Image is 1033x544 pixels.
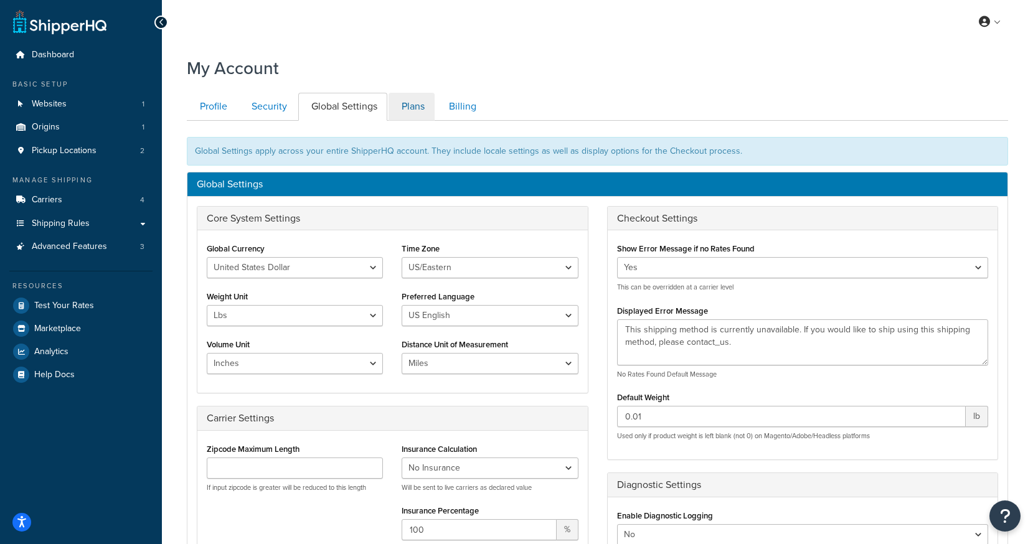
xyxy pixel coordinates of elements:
[197,179,998,190] h3: Global Settings
[402,292,474,301] label: Preferred Language
[617,213,989,224] h3: Checkout Settings
[140,195,144,205] span: 4
[617,319,989,365] textarea: This shipping method is currently unavailable. If you would like to ship using this shipping meth...
[9,93,153,116] li: Websites
[298,93,387,121] a: Global Settings
[13,9,106,34] a: ShipperHQ Home
[9,139,153,162] li: Pickup Locations
[617,479,989,490] h3: Diagnostic Settings
[140,242,144,252] span: 3
[207,483,383,492] p: If input zipcode is greater will be reduced to this length
[617,370,989,379] p: No Rates Found Default Message
[9,93,153,116] a: Websites 1
[9,189,153,212] li: Carriers
[9,44,153,67] a: Dashboard
[32,146,97,156] span: Pickup Locations
[9,340,153,363] a: Analytics
[9,281,153,291] div: Resources
[617,431,989,441] p: Used only if product weight is left blank (not 0) on Magento/Adobe/Headless platforms
[9,116,153,139] a: Origins 1
[989,500,1021,532] button: Open Resource Center
[207,292,248,301] label: Weight Unit
[617,244,755,253] label: Show Error Message if no Rates Found
[9,189,153,212] a: Carriers 4
[207,444,300,454] label: Zipcode Maximum Length
[9,294,153,317] a: Test Your Rates
[207,213,578,224] h3: Core System Settings
[187,56,279,80] h1: My Account
[187,137,1008,166] div: Global Settings apply across your entire ShipperHQ account. They include locale settings as well ...
[142,122,144,133] span: 1
[34,370,75,380] span: Help Docs
[9,235,153,258] li: Advanced Features
[32,50,74,60] span: Dashboard
[32,99,67,110] span: Websites
[142,99,144,110] span: 1
[9,139,153,162] a: Pickup Locations 2
[34,301,94,311] span: Test Your Rates
[34,324,81,334] span: Marketplace
[32,218,90,229] span: Shipping Rules
[32,122,60,133] span: Origins
[32,195,62,205] span: Carriers
[34,347,68,357] span: Analytics
[9,235,153,258] a: Advanced Features 3
[207,413,578,424] h3: Carrier Settings
[207,340,250,349] label: Volume Unit
[32,242,107,252] span: Advanced Features
[557,519,578,540] span: %
[617,511,713,520] label: Enable Diagnostic Logging
[238,93,297,121] a: Security
[9,116,153,139] li: Origins
[140,146,144,156] span: 2
[402,483,578,492] p: Will be sent to live carriers as declared value
[402,444,477,454] label: Insurance Calculation
[402,340,508,349] label: Distance Unit of Measurement
[966,406,988,427] span: lb
[617,283,989,292] p: This can be overridden at a carrier level
[617,306,708,316] label: Displayed Error Message
[9,317,153,340] a: Marketplace
[436,93,486,121] a: Billing
[389,93,435,121] a: Plans
[187,93,237,121] a: Profile
[402,244,440,253] label: Time Zone
[9,363,153,386] a: Help Docs
[9,212,153,235] a: Shipping Rules
[617,393,669,402] label: Default Weight
[402,506,479,515] label: Insurance Percentage
[207,244,265,253] label: Global Currency
[9,79,153,90] div: Basic Setup
[9,175,153,185] div: Manage Shipping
